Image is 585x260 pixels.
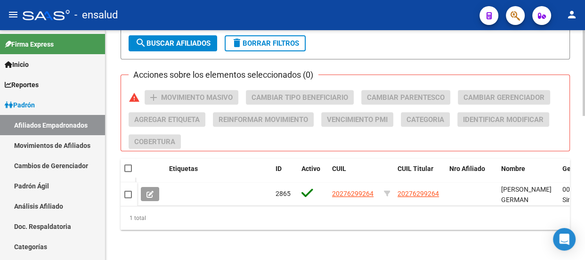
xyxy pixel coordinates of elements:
[446,159,497,190] datatable-header-cell: Nro Afiliado
[449,165,485,172] span: Nro Afiliado
[458,90,550,105] button: Cambiar Gerenciador
[231,37,243,49] mat-icon: delete
[298,159,328,190] datatable-header-cell: Activo
[394,159,446,190] datatable-header-cell: CUIL Titular
[501,186,552,215] span: [PERSON_NAME] GERMAN [PERSON_NAME]
[161,93,233,102] span: Movimiento Masivo
[367,93,445,102] span: Cambiar Parentesco
[213,112,314,127] button: Reinformar Movimiento
[5,100,35,110] span: Padrón
[129,35,217,51] button: Buscar Afiliados
[165,159,272,190] datatable-header-cell: Etiquetas
[129,112,205,127] button: Agregar Etiqueta
[301,165,320,172] span: Activo
[129,68,318,81] h3: Acciones sobre los elementos seleccionados (0)
[327,115,388,124] span: Vencimiento PMI
[169,165,198,172] span: Etiquetas
[457,112,549,127] button: Identificar Modificar
[134,115,200,124] span: Agregar Etiqueta
[5,39,54,49] span: Firma Express
[252,93,348,102] span: Cambiar Tipo Beneficiario
[332,190,374,197] span: 20276299264
[463,115,544,124] span: Identificar Modificar
[328,159,380,190] datatable-header-cell: CUIL
[129,92,140,103] mat-icon: warning
[406,115,444,124] span: Categoria
[231,39,299,48] span: Borrar Filtros
[74,5,118,25] span: - ensalud
[5,59,29,70] span: Inicio
[398,190,439,197] span: 20276299264
[321,112,393,127] button: Vencimiento PMI
[463,93,544,102] span: Cambiar Gerenciador
[134,138,175,146] span: Cobertura
[145,90,238,105] button: Movimiento Masivo
[332,165,346,172] span: CUIL
[121,206,570,230] div: 1 total
[8,9,19,20] mat-icon: menu
[225,35,306,51] button: Borrar Filtros
[135,37,146,49] mat-icon: search
[246,90,354,105] button: Cambiar Tipo Beneficiario
[129,134,181,149] button: Cobertura
[566,9,577,20] mat-icon: person
[553,228,576,251] div: Open Intercom Messenger
[219,115,308,124] span: Reinformar Movimiento
[497,159,559,190] datatable-header-cell: Nombre
[5,80,39,90] span: Reportes
[276,165,282,172] span: ID
[401,112,450,127] button: Categoria
[135,39,211,48] span: Buscar Afiliados
[361,90,450,105] button: Cambiar Parentesco
[272,159,298,190] datatable-header-cell: ID
[148,92,159,103] mat-icon: add
[398,165,433,172] span: CUIL Titular
[276,190,291,197] span: 2865
[501,165,525,172] span: Nombre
